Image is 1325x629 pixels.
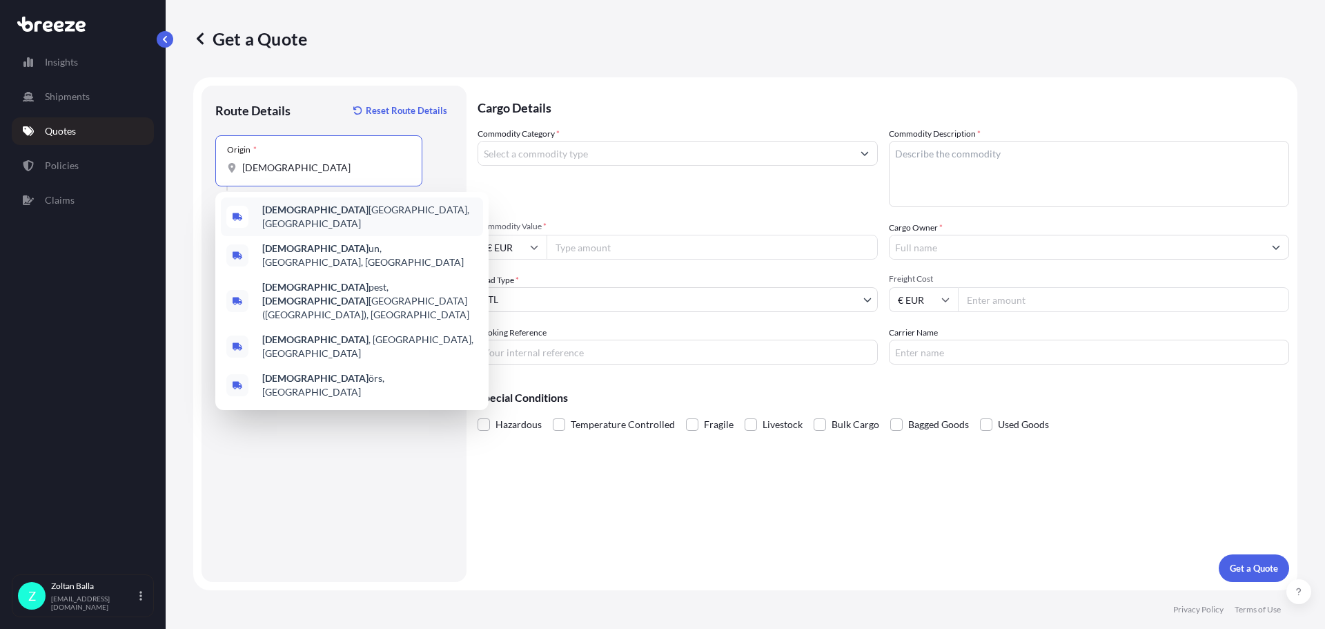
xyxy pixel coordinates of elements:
p: Insights [45,55,78,69]
label: Cargo Owner [889,221,943,235]
p: Route Details [215,102,291,119]
b: [DEMOGRAPHIC_DATA] [262,295,369,307]
p: Special Conditions [478,392,1289,403]
div: Show suggestions [215,192,489,410]
span: örs, [GEOGRAPHIC_DATA] [262,371,478,399]
input: Origin [242,161,405,175]
input: Enter name [889,340,1289,365]
label: Carrier Name [889,326,938,340]
p: [EMAIL_ADDRESS][DOMAIN_NAME] [51,594,137,611]
b: [DEMOGRAPHIC_DATA] [262,372,369,384]
input: Type amount [547,235,878,260]
input: Select a commodity type [478,141,852,166]
span: Hazardous [495,414,542,435]
span: Bulk Cargo [832,414,879,435]
input: Full name [890,235,1264,260]
b: [DEMOGRAPHIC_DATA] [262,281,369,293]
span: un, [GEOGRAPHIC_DATA], [GEOGRAPHIC_DATA] [262,242,478,269]
input: Your internal reference [478,340,878,365]
p: Zoltan Balla [51,581,137,592]
p: Policies [45,159,79,173]
p: Terms of Use [1235,604,1281,615]
input: Enter amount [958,287,1289,312]
span: Load Type [478,273,519,287]
p: Get a Quote [1230,561,1278,575]
div: Origin [227,144,257,155]
button: Show suggestions [852,141,877,166]
p: Claims [45,193,75,207]
label: Booking Reference [478,326,547,340]
span: LTL [484,293,498,307]
b: [DEMOGRAPHIC_DATA] [262,204,369,215]
p: Shipments [45,90,90,104]
span: Freight Cost [889,273,1289,284]
span: pest, [GEOGRAPHIC_DATA] ([GEOGRAPHIC_DATA]), [GEOGRAPHIC_DATA] [262,280,478,322]
span: Temperature Controlled [571,414,675,435]
span: , [GEOGRAPHIC_DATA], [GEOGRAPHIC_DATA] [262,333,478,360]
p: Quotes [45,124,76,138]
p: Cargo Details [478,86,1289,127]
span: Fragile [704,414,734,435]
span: Commodity Value [478,221,878,232]
span: [GEOGRAPHIC_DATA], [GEOGRAPHIC_DATA] [262,203,478,231]
b: [DEMOGRAPHIC_DATA] [262,333,369,345]
p: Reset Route Details [366,104,447,117]
span: Z [28,589,36,603]
button: Show suggestions [1264,235,1288,260]
span: Used Goods [998,414,1049,435]
p: Privacy Policy [1173,604,1224,615]
span: Bagged Goods [908,414,969,435]
p: Get a Quote [193,28,307,50]
span: Livestock [763,414,803,435]
label: Commodity Description [889,127,981,141]
label: Commodity Category [478,127,560,141]
b: [DEMOGRAPHIC_DATA] [262,242,369,254]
